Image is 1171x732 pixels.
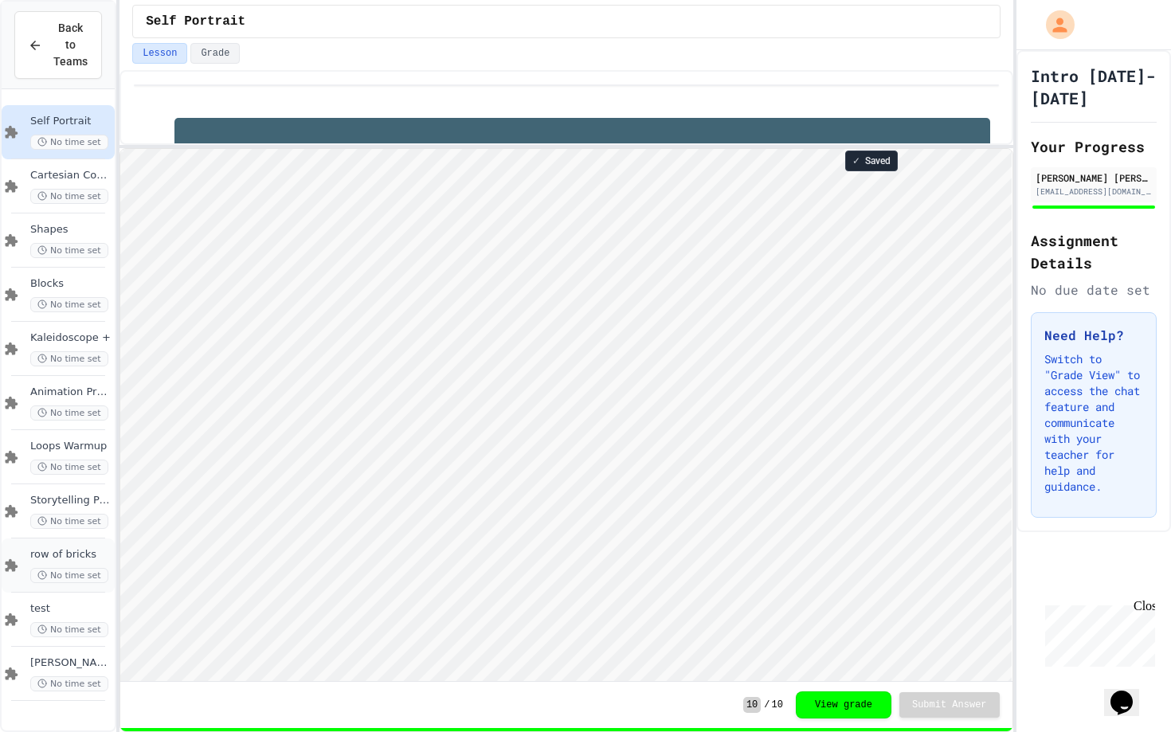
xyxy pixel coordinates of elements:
[30,297,108,312] span: No time set
[764,699,770,711] span: /
[30,405,108,421] span: No time set
[132,43,187,64] button: Lesson
[912,699,987,711] span: Submit Answer
[1031,280,1157,299] div: No due date set
[30,386,112,399] span: Animation Practice
[1031,65,1157,109] h1: Intro [DATE]-[DATE]
[1036,170,1152,185] div: [PERSON_NAME] [PERSON_NAME]
[852,155,860,167] span: ✓
[1044,326,1143,345] h3: Need Help?
[865,155,891,167] span: Saved
[30,656,112,670] span: [PERSON_NAME]
[52,20,88,70] span: Back to Teams
[30,676,108,691] span: No time set
[30,351,108,366] span: No time set
[1104,668,1155,716] iframe: chat widget
[899,692,1000,718] button: Submit Answer
[190,43,240,64] button: Grade
[30,189,108,204] span: No time set
[30,548,112,562] span: row of bricks
[1029,6,1079,43] div: My Account
[30,460,108,475] span: No time set
[14,11,102,79] button: Back to Teams
[30,243,108,258] span: No time set
[30,223,112,237] span: Shapes
[120,149,1012,681] iframe: Snap! Programming Environment
[772,699,783,711] span: 10
[30,331,112,345] span: Kaleidoscope +
[1031,135,1157,158] h2: Your Progress
[30,494,112,507] span: Storytelling Project
[6,6,110,101] div: Chat with us now!Close
[30,115,112,128] span: Self Portrait
[30,514,108,529] span: No time set
[30,622,108,637] span: No time set
[743,697,761,713] span: 10
[30,568,108,583] span: No time set
[1031,229,1157,274] h2: Assignment Details
[796,691,891,718] button: View grade
[30,602,112,616] span: test
[1036,186,1152,198] div: [EMAIL_ADDRESS][DOMAIN_NAME]
[1044,351,1143,495] p: Switch to "Grade View" to access the chat feature and communicate with your teacher for help and ...
[1039,599,1155,667] iframe: chat widget
[30,169,112,182] span: Cartesian Coordinate System
[30,135,108,150] span: No time set
[30,440,112,453] span: Loops Warmup
[146,12,245,31] span: Self Portrait
[30,277,112,291] span: Blocks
